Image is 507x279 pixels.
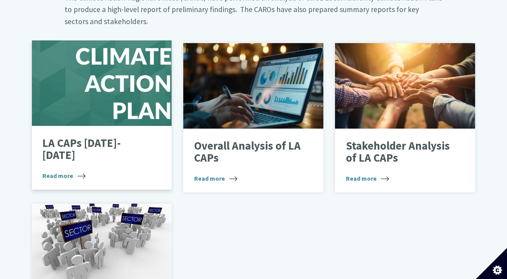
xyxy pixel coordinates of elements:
span: Read more [42,171,86,180]
button: Set cookie preferences [476,248,507,279]
a: Stakeholder Analysis of LA CAPs Read more [335,43,475,192]
p: Stakeholder Analysis of LA CAPs [346,140,453,164]
a: Overall Analysis of LA CAPs Read more [183,43,323,192]
a: LA CAPs [DATE]-[DATE] Read more [32,40,172,190]
p: LA CAPs [DATE]-[DATE] [42,137,149,162]
span: Read more [346,174,389,183]
p: Overall Analysis of LA CAPs [194,140,301,164]
span: Read more [194,174,237,183]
